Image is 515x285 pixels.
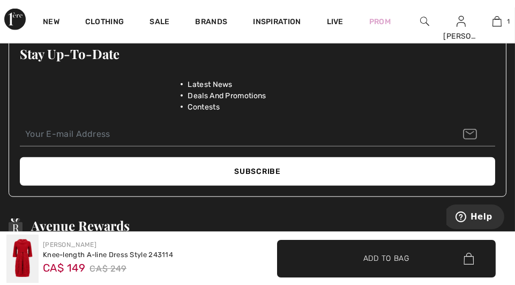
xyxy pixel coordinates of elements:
img: 1ère Avenue [4,9,26,30]
a: 1 [480,15,514,28]
img: My Bag [492,15,502,28]
input: Your E-mail Address [20,122,495,147]
span: Inspiration [253,17,301,28]
div: [PERSON_NAME] [443,31,478,42]
a: Sign In [457,16,466,26]
button: Subscribe [20,157,495,186]
iframe: Opens a widget where you can find more information [446,204,504,231]
button: Add to Bag [277,240,496,277]
span: Latest News [188,79,233,90]
img: Knee-Length A-Line Dress Style 243114 [6,235,39,283]
img: search the website [420,15,429,28]
span: CA$ 149 [43,258,85,274]
div: Knee-length A-line Dress Style 243114 [43,250,173,260]
span: Add to Bag [363,253,409,264]
img: Avenue Rewards [9,218,23,235]
h3: Stay Up-To-Date [20,47,495,61]
span: CA$ 249 [89,261,126,277]
a: Clothing [85,17,124,28]
a: [PERSON_NAME] [43,241,96,249]
span: 1 [507,17,510,26]
img: My Info [457,15,466,28]
img: Bag.svg [464,253,474,265]
h3: Avenue Rewards [31,218,192,232]
a: Live [327,16,344,27]
span: Contests [188,101,220,113]
span: Deals And Promotions [188,90,266,101]
a: Brands [196,17,228,28]
a: Sale [150,17,169,28]
a: Prom [369,16,391,27]
a: New [43,17,59,28]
